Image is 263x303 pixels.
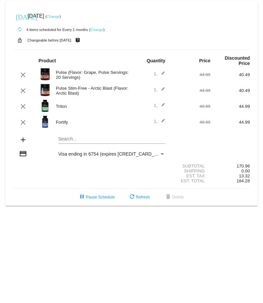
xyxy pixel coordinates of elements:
[19,136,27,144] mat-icon: add
[16,13,24,20] mat-icon: [DATE]
[58,136,165,142] input: Search...
[154,71,165,76] span: 1
[171,164,210,168] div: Subtotal
[210,164,250,168] div: 170.96
[39,99,52,112] img: Image-1-Carousel-Triton-Transp.png
[78,193,86,201] mat-icon: pause
[53,86,132,96] div: Pulse Stim-Free - Arctic Blast (Flavor: Arctic Blast)
[39,115,52,128] img: Image-1-Carousel-Fortify-Transp.png
[239,173,250,178] span: 13.32
[19,150,27,158] mat-icon: credit_card
[39,83,52,97] img: PulseSF-20S-Arctic-Blast-1000x1000-Transp-Roman-Berezecky.png
[210,120,250,125] div: 44.99
[171,178,210,183] div: Est. Total
[123,191,155,203] button: Refresh
[164,195,184,199] span: Delete
[89,28,105,32] small: ( )
[16,26,24,34] mat-icon: autorenew
[13,28,88,32] small: 4 items scheduled for Every 1 months
[128,195,150,199] span: Refresh
[164,193,172,201] mat-icon: delete
[171,104,210,109] div: 49.99
[159,191,189,203] button: Delete
[241,168,250,173] span: 0.00
[19,87,27,95] mat-icon: clear
[157,87,165,95] mat-icon: edit
[53,120,132,125] div: Fortify
[128,193,136,201] mat-icon: refresh
[171,88,210,93] div: 44.99
[39,68,52,81] img: Image-1-Carousel-Pulse-20S-Grape-Transp.png
[157,118,165,126] mat-icon: edit
[19,71,27,79] mat-icon: clear
[225,55,250,66] strong: Discounted Price
[171,168,210,173] div: Shipping
[171,173,210,178] div: Est. Tax
[74,36,82,45] mat-icon: live_help
[146,58,165,63] strong: Quantity
[45,15,61,18] small: ( )
[171,120,210,125] div: 49.99
[78,195,115,199] span: Pause Schedule
[237,178,250,183] span: 184.28
[210,72,250,77] div: 40.49
[58,151,169,157] span: Visa ending in 6754 (expires [CREDIT_CARD_DATA])
[58,151,165,157] mat-select: Payment Method
[157,103,165,110] mat-icon: edit
[154,103,165,108] span: 1
[53,70,132,80] div: Pulse (Flavor: Grape, Pulse Servings: 20 Servings)
[154,119,165,124] span: 1
[47,15,60,18] a: Change
[157,71,165,79] mat-icon: edit
[199,58,210,63] strong: Price
[210,104,250,109] div: 44.99
[16,36,24,45] mat-icon: lock_open
[91,28,103,32] a: Change
[210,88,250,93] div: 40.49
[53,104,132,109] div: Triton
[19,103,27,110] mat-icon: clear
[39,58,56,63] strong: Product
[19,118,27,126] mat-icon: clear
[154,87,165,92] span: 1
[171,72,210,77] div: 44.99
[73,191,120,203] button: Pause Schedule
[27,38,71,42] small: Changeable before [DATE]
